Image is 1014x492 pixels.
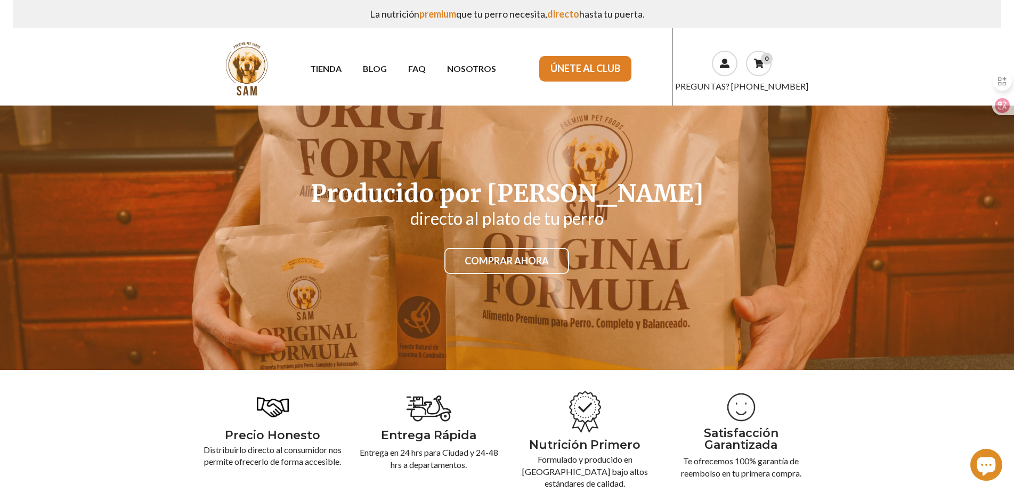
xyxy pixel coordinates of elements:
[967,449,1005,483] inbox-online-store-chat: Chat de la tienda online Shopify
[21,4,992,23] p: La nutrición que tu perro necesita, hasta tu puerta.
[419,8,456,20] span: premium
[539,56,631,82] a: ÚNETE AL CLUB
[204,444,343,468] p: Distribuirlo directo al consumidor nos permite ofrecerlo de forma accesible.
[204,428,343,444] p: Precio Honesto
[746,51,772,76] a: 0
[761,53,773,64] div: 0
[204,210,811,227] h2: directo al plato de tu perro
[671,428,810,451] h4: Satisfacción Garantizada
[675,81,808,91] a: PREGUNTAS? [PHONE_NUMBER]
[564,391,606,433] img: 2.png
[359,429,498,442] h4: Entrega Rápida
[299,59,352,78] a: TIENDA
[515,454,654,489] p: Formulado y producido en [GEOGRAPHIC_DATA] bajo altos estándares de calidad.
[398,59,436,78] a: FAQ
[405,391,453,424] img: iconos-homepage.png
[352,59,398,78] a: BLOG
[515,437,654,454] p: Nutrición Primero
[218,41,275,97] img: sam.png
[671,455,810,479] p: Te ofrecemos 100% garantía de reembolso en tu primera compra.
[257,391,289,423] img: 493808.png
[436,59,507,78] a: NOSOTROS
[547,8,579,20] span: directo
[204,182,811,206] h1: Producido por [PERSON_NAME]
[725,391,757,423] img: templates_071_photo-5.png
[444,248,569,275] a: COMPRAR AHORA
[359,447,498,471] p: Entrega en 24 hrs para Ciudad y 24-48 hrs a departamentos.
